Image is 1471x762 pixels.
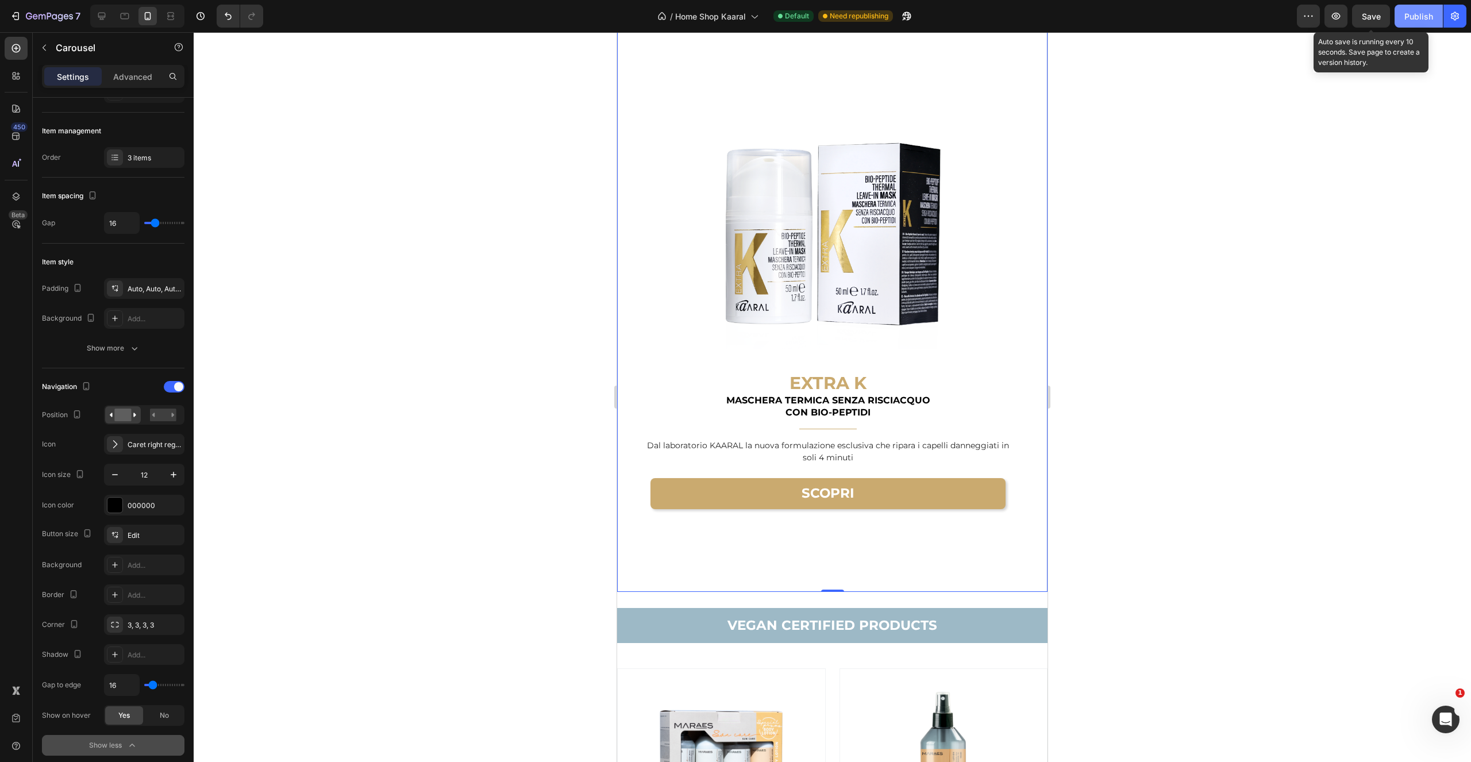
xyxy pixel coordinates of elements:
[42,379,93,395] div: Navigation
[128,650,182,660] div: Add...
[42,257,74,267] div: Item style
[42,467,87,483] div: Icon size
[42,500,74,510] div: Icon color
[42,617,81,633] div: Corner
[42,152,61,163] div: Order
[42,439,56,449] div: Icon
[1404,10,1433,22] div: Publish
[1432,706,1460,733] iframe: Intercom live chat
[42,188,99,204] div: Item spacing
[42,680,81,690] div: Gap to edge
[87,342,140,354] div: Show more
[42,647,84,663] div: Shadow
[29,407,393,432] p: Dal laboratorio KAARAL la nuova formulazione esclusiva che ripara i capelli danneggiati in soli 4...
[42,587,80,603] div: Border
[105,675,139,695] input: Auto
[128,530,182,541] div: Edit
[128,590,182,601] div: Add...
[128,284,182,294] div: Auto, Auto, Auto, Auto
[42,407,84,423] div: Position
[42,281,84,297] div: Padding
[785,11,809,21] span: Default
[128,620,182,630] div: 3, 3, 3, 3
[128,560,182,571] div: Add...
[1395,5,1443,28] button: Publish
[172,340,249,361] span: EXTRA K
[1352,5,1390,28] button: Save
[42,311,98,326] div: Background
[830,11,888,21] span: Need republishing
[184,453,237,470] p: SCOPRI
[29,375,393,387] p: CON BIO-PEPTIDI
[42,218,55,228] div: Gap
[5,5,86,28] button: 7
[128,501,182,511] div: 000000
[617,32,1048,762] iframe: Design area
[42,735,184,756] button: Show less
[1455,688,1465,698] span: 1
[105,213,139,233] input: Auto
[9,210,28,220] div: Beta
[42,338,184,359] button: Show more
[57,71,89,83] p: Settings
[128,440,182,450] div: Caret right regular
[29,363,393,375] p: MASCHERA TERMICA SENZA RISCIACQUO
[89,740,138,751] div: Show less
[75,9,80,23] p: 7
[128,314,182,324] div: Add...
[217,5,263,28] div: Undo/Redo
[675,10,746,22] span: Home Shop Kaaral
[42,526,94,542] div: Button size
[56,41,153,55] p: Carousel
[118,710,130,721] span: Yes
[160,710,169,721] span: No
[1362,11,1381,21] span: Save
[42,126,101,136] div: Item management
[128,153,182,163] div: 3 items
[670,10,673,22] span: /
[42,560,82,570] div: Background
[11,122,28,132] div: 450
[113,71,152,83] p: Advanced
[42,710,91,721] div: Show on hover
